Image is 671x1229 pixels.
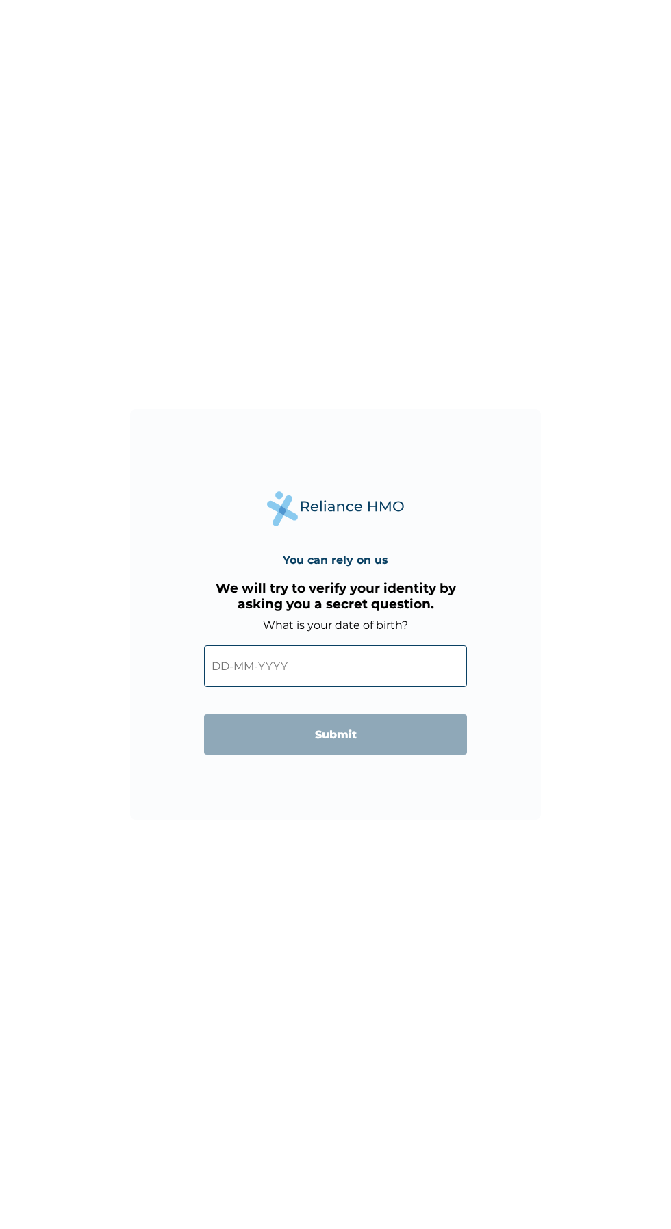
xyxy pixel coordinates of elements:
h3: We will try to verify your identity by asking you a secret question. [204,580,467,612]
input: DD-MM-YYYY [204,645,467,687]
input: Submit [204,714,467,755]
img: Reliance Health's Logo [267,491,404,526]
label: What is your date of birth? [263,619,408,632]
h4: You can rely on us [283,554,388,567]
